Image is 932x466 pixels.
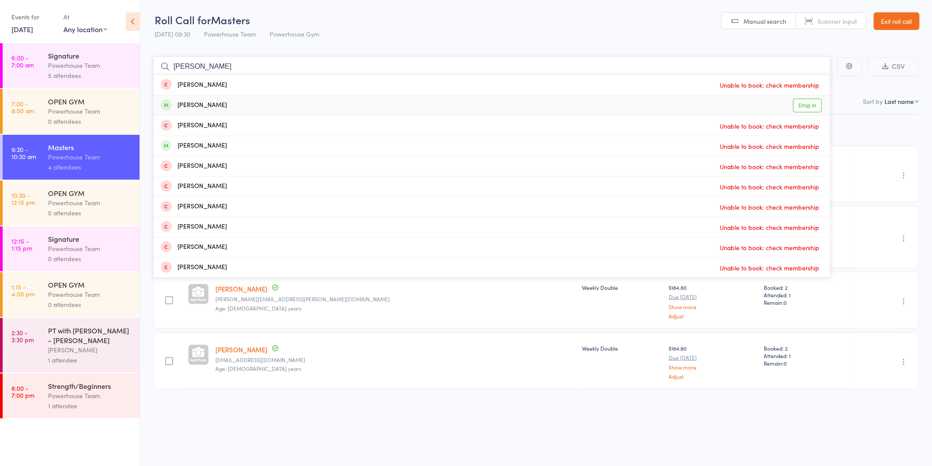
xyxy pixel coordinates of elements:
div: [PERSON_NAME] [161,100,227,111]
a: [PERSON_NAME] [216,345,268,354]
div: Powerhouse Team [48,244,132,254]
span: Unable to book: check membership [718,261,822,274]
div: Powerhouse Team [48,60,132,70]
button: CSV [869,57,919,76]
span: [DATE] 09:30 [155,30,190,38]
div: 0 attendees [48,116,132,126]
a: Exit roll call [874,12,920,30]
span: Age: [DEMOGRAPHIC_DATA] years [216,365,302,372]
div: [PERSON_NAME] [161,141,227,151]
span: Remain: [764,359,851,367]
time: 6:00 - 7:00 am [11,54,34,68]
span: Unable to book: check membership [718,160,822,173]
div: Strength/Beginners [48,381,132,391]
span: Booked: 2 [764,344,851,352]
div: Powerhouse Team [48,106,132,116]
div: Powerhouse Team [48,198,132,208]
div: 0 attendees [48,208,132,218]
a: Adjust [669,374,757,379]
span: Roll Call for [155,12,211,27]
div: [PERSON_NAME] [161,181,227,192]
div: Powerhouse Team [48,152,132,162]
span: Powerhouse Gym [270,30,319,38]
span: Masters [211,12,250,27]
span: Unable to book: check membership [718,140,822,153]
div: Weekly Double [582,344,662,352]
span: 0 [784,299,787,306]
a: Adjust [669,313,757,319]
a: 6:00 -7:00 amSignaturePowerhouse Team5 attendees [3,43,140,88]
span: Booked: 2 [764,284,851,291]
div: Last name [885,97,914,106]
div: [PERSON_NAME] [161,161,227,171]
div: Events for [11,10,55,24]
div: Weekly Double [582,284,662,291]
input: Search by name [153,56,831,77]
span: Attended: 1 [764,291,851,299]
time: 10:30 - 12:15 pm [11,192,35,206]
div: OPEN GYM [48,280,132,289]
span: Attended: 1 [764,352,851,359]
small: Due [DATE] [669,355,757,361]
div: 0 attendees [48,254,132,264]
div: At [63,10,107,24]
div: [PERSON_NAME] [161,242,227,252]
div: [PERSON_NAME] [161,202,227,212]
span: Scanner input [818,17,858,26]
small: Due [DATE] [669,294,757,300]
a: 12:15 -1:15 pmSignaturePowerhouse Team0 attendees [3,226,140,271]
span: 0 [784,359,787,367]
div: Masters [48,142,132,152]
label: Sort by [863,97,883,106]
span: Remain: [764,299,851,306]
div: [PERSON_NAME] [161,263,227,273]
a: Show more [669,364,757,370]
a: 7:00 -8:00 amOPEN GYMPowerhouse Team0 attendees [3,89,140,134]
span: Unable to book: check membership [718,78,822,92]
a: 6:00 -7:00 pmStrength/BeginnersPowerhouse Team1 attendee [3,374,140,418]
div: 4 attendees [48,162,132,172]
span: Unable to book: check membership [718,119,822,133]
small: quinnsan@icloud.com [216,357,575,363]
small: Judy.nowland@gmail.com [216,296,575,302]
span: Powerhouse Team [204,30,256,38]
div: [PERSON_NAME] [48,345,132,355]
a: [DATE] [11,24,33,34]
time: 12:15 - 1:15 pm [11,237,32,251]
span: Unable to book: check membership [718,200,822,214]
div: $184.80 [669,344,757,379]
div: [PERSON_NAME] [161,121,227,131]
span: Unable to book: check membership [718,180,822,193]
a: 10:30 -12:15 pmOPEN GYMPowerhouse Team0 attendees [3,181,140,226]
span: Unable to book: check membership [718,241,822,254]
div: Signature [48,234,132,244]
div: Signature [48,51,132,60]
time: 9:30 - 10:30 am [11,146,36,160]
span: Manual search [744,17,787,26]
div: 0 attendees [48,300,132,310]
div: [PERSON_NAME] [161,222,227,232]
div: OPEN GYM [48,96,132,106]
div: Powerhouse Team [48,289,132,300]
div: Any location [63,24,107,34]
div: 5 attendees [48,70,132,81]
a: Show more [669,304,757,310]
div: [PERSON_NAME] [161,80,227,90]
div: 1 attendee [48,401,132,411]
time: 6:00 - 7:00 pm [11,385,34,399]
div: $184.80 [669,284,757,318]
div: Powerhouse Team [48,391,132,401]
time: 7:00 - 8:00 am [11,100,34,114]
div: PT with [PERSON_NAME] - [PERSON_NAME] [48,325,132,345]
a: 1:15 -4:00 pmOPEN GYMPowerhouse Team0 attendees [3,272,140,317]
a: 9:30 -10:30 amMastersPowerhouse Team4 attendees [3,135,140,180]
time: 2:30 - 3:30 pm [11,329,34,343]
div: 1 attendee [48,355,132,365]
a: [PERSON_NAME] [216,284,268,293]
span: Age: [DEMOGRAPHIC_DATA] years [216,304,302,312]
a: Drop in [793,99,822,112]
span: Unable to book: check membership [718,221,822,234]
div: OPEN GYM [48,188,132,198]
a: 2:30 -3:30 pmPT with [PERSON_NAME] - [PERSON_NAME][PERSON_NAME]1 attendee [3,318,140,373]
time: 1:15 - 4:00 pm [11,283,35,297]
